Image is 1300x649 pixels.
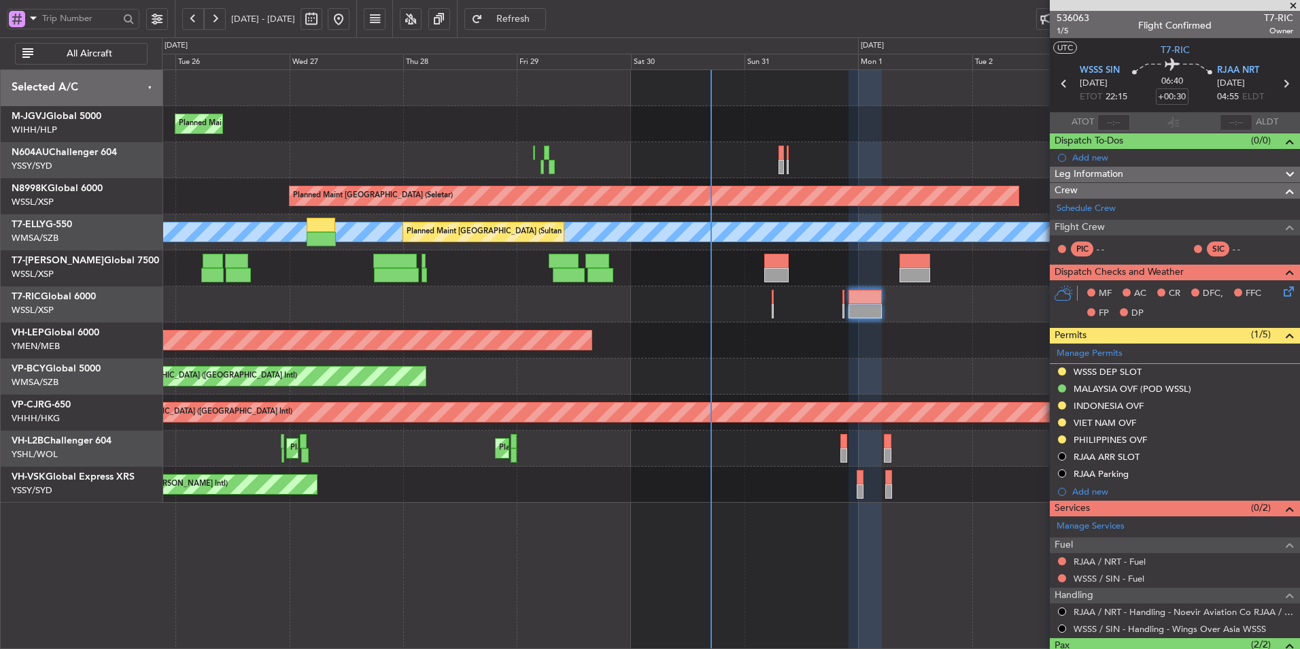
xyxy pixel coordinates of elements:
a: T7-RICGlobal 6000 [12,292,96,301]
a: YSSY/SYD [12,160,52,172]
div: [DATE] [861,40,884,52]
button: All Aircraft [15,43,148,65]
span: ELDT [1242,90,1264,104]
div: INDONESIA OVF [1074,400,1144,412]
span: [DATE] - [DATE] [231,13,295,25]
span: ATOT [1072,116,1094,129]
span: VH-LEP [12,328,44,337]
span: MF [1099,287,1112,301]
div: PIC [1071,242,1093,256]
div: Planned Maint [GEOGRAPHIC_DATA] (Halim Intl) [179,114,348,134]
span: ETOT [1080,90,1102,104]
div: Sun 31 [745,54,858,70]
span: M-JGVJ [12,112,46,121]
div: Planned Maint Sydney ([PERSON_NAME] Intl) [290,438,448,459]
a: VHHH/HKG [12,412,60,425]
div: Wed 27 [290,54,403,70]
a: VP-CJRG-650 [12,400,71,410]
div: - - [1233,243,1263,255]
span: Dispatch Checks and Weather [1055,265,1184,280]
a: N8998KGlobal 6000 [12,184,103,193]
a: WSSL/XSP [12,304,54,316]
button: UTC [1053,41,1077,54]
a: VH-L2BChallenger 604 [12,436,112,446]
span: All Aircraft [36,49,143,59]
a: Schedule Crew [1057,202,1116,216]
span: 04:55 [1217,90,1239,104]
span: DP [1131,307,1144,320]
div: - - [1097,243,1127,255]
div: Add new [1072,152,1293,163]
a: YSHL/WOL [12,448,58,461]
div: [DATE] [165,40,188,52]
span: T7-ELLY [12,220,46,229]
a: WSSL/XSP [12,268,54,280]
span: [DATE] [1217,77,1245,90]
div: WSSS DEP SLOT [1074,366,1142,378]
div: Tue 2 [972,54,1086,70]
span: RJAA NRT [1217,64,1259,78]
span: CR [1169,287,1180,301]
button: Refresh [464,8,546,30]
div: MALAYSIA OVF (POD WSSL) [1074,383,1191,395]
div: Sat 30 [631,54,745,70]
span: Services [1055,501,1090,516]
input: --:-- [1097,114,1130,131]
span: (0/0) [1251,133,1271,148]
div: VIET NAM OVF [1074,417,1136,429]
a: WSSS / SIN - Handling - Wings Over Asia WSSS [1074,623,1266,635]
div: Planned Maint [GEOGRAPHIC_DATA] (Seletar) [293,186,453,206]
a: WSSL/XSP [12,196,54,208]
a: T7-[PERSON_NAME]Global 7500 [12,256,159,265]
span: (1/5) [1251,327,1271,342]
a: YMEN/MEB [12,340,60,352]
div: Planned Maint [GEOGRAPHIC_DATA] (Sultan [PERSON_NAME] [PERSON_NAME] - Subang) [407,222,723,242]
a: RJAA / NRT - Fuel [1074,556,1146,567]
span: Dispatch To-Dos [1055,133,1123,149]
span: Permits [1055,328,1087,344]
span: 06:40 [1161,75,1183,88]
div: SIC [1207,242,1229,256]
a: N604AUChallenger 604 [12,148,117,157]
span: WSSS SIN [1080,64,1120,78]
a: WMSA/SZB [12,232,58,244]
span: N8998K [12,184,48,193]
span: VP-BCY [12,364,46,373]
span: 22:15 [1106,90,1127,104]
a: VH-LEPGlobal 6000 [12,328,99,337]
div: Add new [1072,486,1293,497]
a: WSSS / SIN - Fuel [1074,573,1144,584]
span: T7-RIC [12,292,41,301]
span: T7-[PERSON_NAME] [12,256,104,265]
div: Fri 29 [517,54,630,70]
span: Fuel [1055,537,1073,553]
div: RJAA ARR SLOT [1074,451,1140,463]
span: Leg Information [1055,167,1123,182]
span: T7-RIC [1264,11,1293,25]
div: Planned Maint [GEOGRAPHIC_DATA] ([GEOGRAPHIC_DATA] Intl) [65,402,292,422]
span: Crew [1055,183,1078,199]
span: 1/5 [1057,25,1089,37]
span: VP-CJR [12,400,44,410]
div: Mon 1 [858,54,972,70]
a: RJAA / NRT - Handling - Noevir Aviation Co RJAA / NRT [1074,606,1293,618]
span: AC [1134,287,1146,301]
span: FP [1099,307,1109,320]
span: [DATE] [1080,77,1108,90]
div: PHILIPPINES OVF [1074,434,1147,446]
a: WIHH/HLP [12,124,57,136]
div: Flight Confirmed [1138,18,1212,33]
span: Flight Crew [1055,220,1105,235]
a: Manage Services [1057,520,1125,533]
a: VH-VSKGlobal Express XRS [12,472,135,482]
span: Handling [1055,588,1093,603]
span: T7-RIC [1161,43,1190,57]
a: YSSY/SYD [12,484,52,497]
a: Manage Permits [1057,347,1123,361]
div: Tue 26 [175,54,289,70]
div: RJAA Parking [1074,468,1129,480]
span: VH-VSK [12,472,46,482]
span: Owner [1264,25,1293,37]
span: FFC [1246,287,1261,301]
input: Trip Number [42,8,119,29]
